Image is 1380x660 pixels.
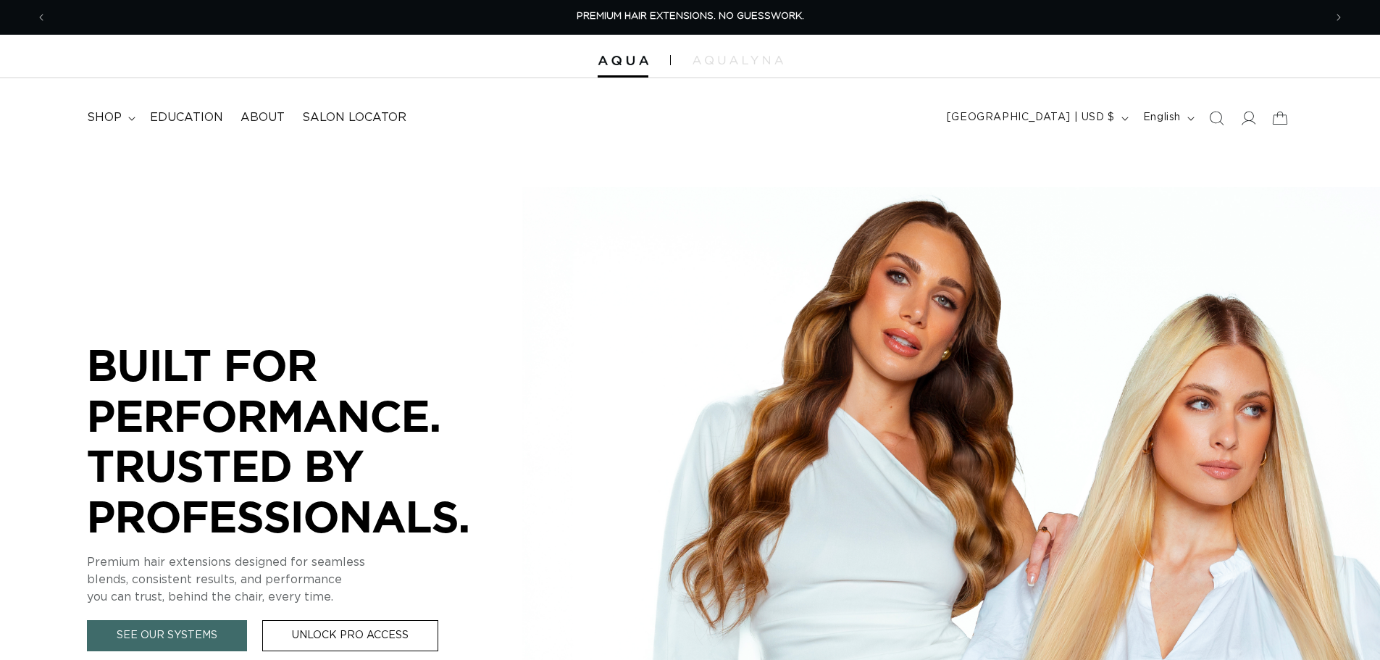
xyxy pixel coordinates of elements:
button: English [1134,104,1200,132]
summary: shop [78,101,141,134]
img: Aqua Hair Extensions [598,56,648,66]
a: See Our Systems [87,620,247,651]
img: aqualyna.com [693,56,783,64]
span: About [241,110,285,125]
span: English [1143,110,1181,125]
a: Salon Locator [293,101,415,134]
a: About [232,101,293,134]
span: Education [150,110,223,125]
p: Premium hair extensions designed for seamless blends, consistent results, and performance you can... [87,554,522,606]
a: Education [141,101,232,134]
p: BUILT FOR PERFORMANCE. TRUSTED BY PROFESSIONALS. [87,340,522,541]
button: Next announcement [1323,4,1355,31]
button: Previous announcement [25,4,57,31]
summary: Search [1200,102,1232,134]
span: Salon Locator [302,110,406,125]
span: [GEOGRAPHIC_DATA] | USD $ [947,110,1115,125]
button: [GEOGRAPHIC_DATA] | USD $ [938,104,1134,132]
a: Unlock Pro Access [262,620,438,651]
span: PREMIUM HAIR EXTENSIONS. NO GUESSWORK. [577,12,804,21]
span: shop [87,110,122,125]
